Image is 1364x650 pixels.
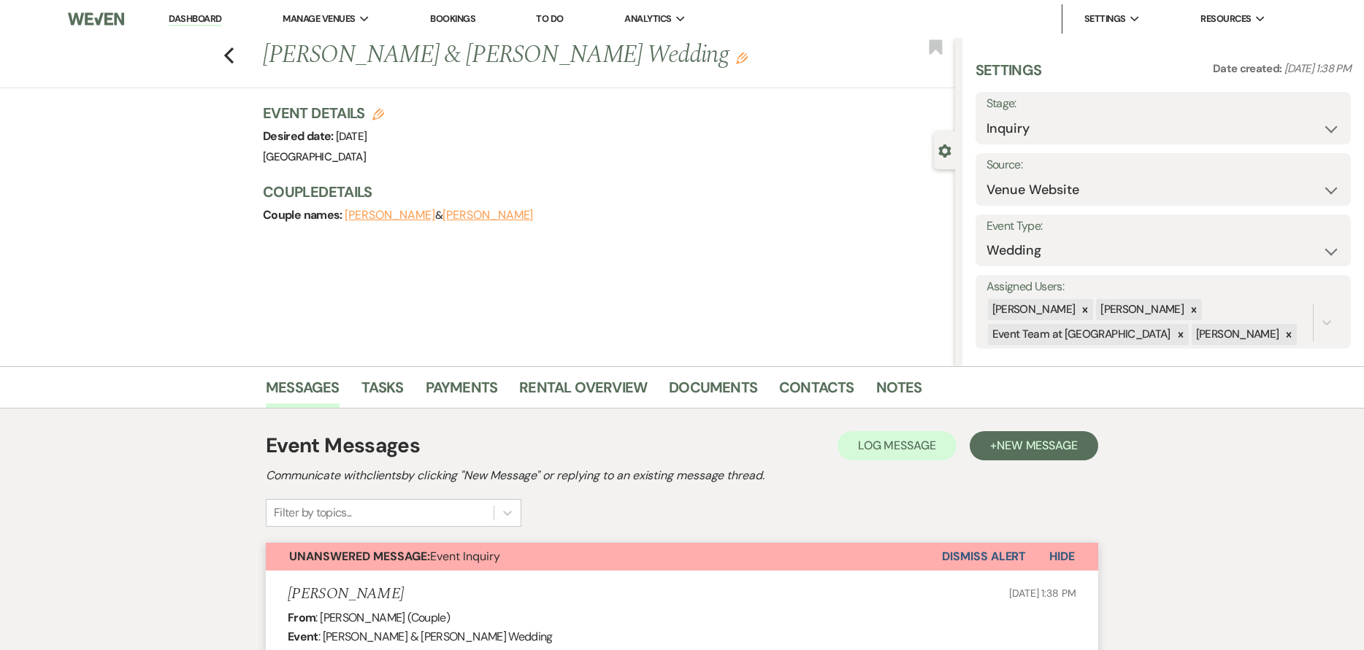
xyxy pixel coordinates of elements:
[736,51,748,64] button: Edit
[986,155,1340,176] label: Source:
[669,376,757,408] a: Documents
[988,324,1173,345] div: Event Team at [GEOGRAPHIC_DATA]
[266,430,420,461] h1: Event Messages
[266,467,1098,484] h2: Communicate with clients by clicking "New Message" or replying to an existing message thread.
[289,549,430,564] strong: Unanswered Message:
[345,209,435,221] button: [PERSON_NAME]
[997,438,1078,453] span: New Message
[263,182,940,202] h3: Couple Details
[263,38,811,73] h1: [PERSON_NAME] & [PERSON_NAME] Wedding
[536,12,563,25] a: To Do
[876,376,922,408] a: Notes
[986,216,1340,237] label: Event Type:
[624,12,671,26] span: Analytics
[1192,324,1281,345] div: [PERSON_NAME]
[263,150,366,164] span: [GEOGRAPHIC_DATA]
[976,60,1042,92] h3: Settings
[838,431,957,460] button: Log Message
[986,276,1340,298] label: Assigned Users:
[1200,12,1251,26] span: Resources
[1096,299,1186,320] div: [PERSON_NAME]
[288,610,315,625] b: From
[779,376,854,408] a: Contacts
[938,143,951,157] button: Close lead details
[266,543,942,570] button: Unanswered Message:Event Inquiry
[942,543,1026,570] button: Dismiss Alert
[263,128,336,144] span: Desired date:
[1284,61,1351,76] span: [DATE] 1:38 PM
[970,431,1098,460] button: +New Message
[274,504,352,522] div: Filter by topics...
[986,93,1340,115] label: Stage:
[1049,549,1075,564] span: Hide
[288,585,404,603] h5: [PERSON_NAME]
[430,12,475,25] a: Bookings
[345,208,533,223] span: &
[283,12,355,26] span: Manage Venues
[266,376,340,408] a: Messages
[858,438,936,453] span: Log Message
[519,376,647,408] a: Rental Overview
[169,12,221,26] a: Dashboard
[1213,61,1284,76] span: Date created:
[1084,12,1126,26] span: Settings
[289,549,500,564] span: Event Inquiry
[426,376,498,408] a: Payments
[263,103,384,123] h3: Event Details
[68,4,123,34] img: Weven Logo
[442,209,533,221] button: [PERSON_NAME]
[1026,543,1098,570] button: Hide
[336,129,367,144] span: [DATE]
[361,376,404,408] a: Tasks
[263,207,345,223] span: Couple names:
[1009,587,1076,600] span: [DATE] 1:38 PM
[988,299,1078,320] div: [PERSON_NAME]
[288,629,318,644] b: Event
